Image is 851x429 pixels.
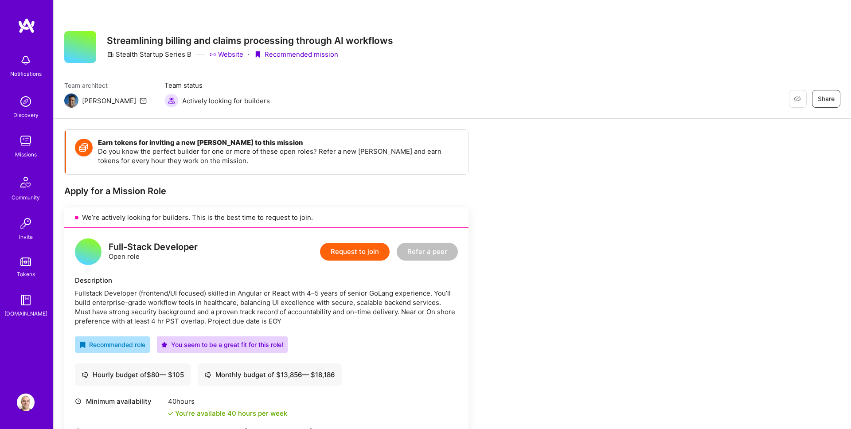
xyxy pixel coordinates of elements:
span: Team architect [64,81,147,90]
div: You're available 40 hours per week [168,409,287,418]
img: teamwork [17,132,35,150]
i: icon EyeClosed [794,95,801,102]
i: icon RecommendedBadge [79,342,86,348]
button: Request to join [320,243,390,261]
i: icon Cash [204,371,211,378]
div: [PERSON_NAME] [82,96,136,105]
div: Tokens [17,269,35,279]
div: Hourly budget of $ 80 — $ 105 [82,370,184,379]
img: logo [18,18,35,34]
h3: Streamlining billing and claims processing through AI workflows [107,35,393,46]
a: Website [209,50,243,59]
div: Description [75,276,458,285]
a: User Avatar [15,394,37,411]
i: icon Mail [140,97,147,104]
i: icon Clock [75,398,82,405]
img: discovery [17,93,35,110]
div: We’re actively looking for builders. This is the best time to request to join. [64,207,468,228]
img: tokens [20,257,31,266]
div: · [248,50,250,59]
div: Invite [19,232,33,242]
span: Share [818,94,835,103]
img: bell [17,51,35,69]
p: Do you know the perfect builder for one or more of these open roles? Refer a new [PERSON_NAME] an... [98,147,459,165]
img: Community [15,172,36,193]
div: Apply for a Mission Role [64,185,468,197]
div: Missions [15,150,37,159]
i: icon PurpleStar [161,342,168,348]
div: Notifications [10,69,42,78]
div: 40 hours [168,397,287,406]
img: User Avatar [17,394,35,411]
div: Community [12,193,40,202]
span: Actively looking for builders [182,96,270,105]
button: Share [812,90,840,108]
img: Invite [17,214,35,232]
img: guide book [17,291,35,309]
i: icon CompanyGray [107,51,114,58]
div: Open role [109,242,198,261]
div: Minimum availability [75,397,164,406]
div: Recommended role [79,340,145,349]
div: Monthly budget of $ 13,856 — $ 18,186 [204,370,335,379]
span: Team status [164,81,270,90]
div: Full-Stack Developer [109,242,198,252]
i: icon Cash [82,371,88,378]
h4: Earn tokens for inviting a new [PERSON_NAME] to this mission [98,139,459,147]
div: Fullstack Developer (frontend/UI focused) skilled in Angular or React with 4–5 years of senior Go... [75,289,458,326]
div: Stealth Startup Series B [107,50,191,59]
div: Recommended mission [254,50,338,59]
div: [DOMAIN_NAME] [4,309,47,318]
div: You seem to be a great fit for this role! [161,340,283,349]
i: icon Check [168,411,173,416]
img: Token icon [75,139,93,156]
div: Discovery [13,110,39,120]
img: Team Architect [64,94,78,108]
img: Actively looking for builders [164,94,179,108]
button: Refer a peer [397,243,458,261]
i: icon PurpleRibbon [254,51,261,58]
